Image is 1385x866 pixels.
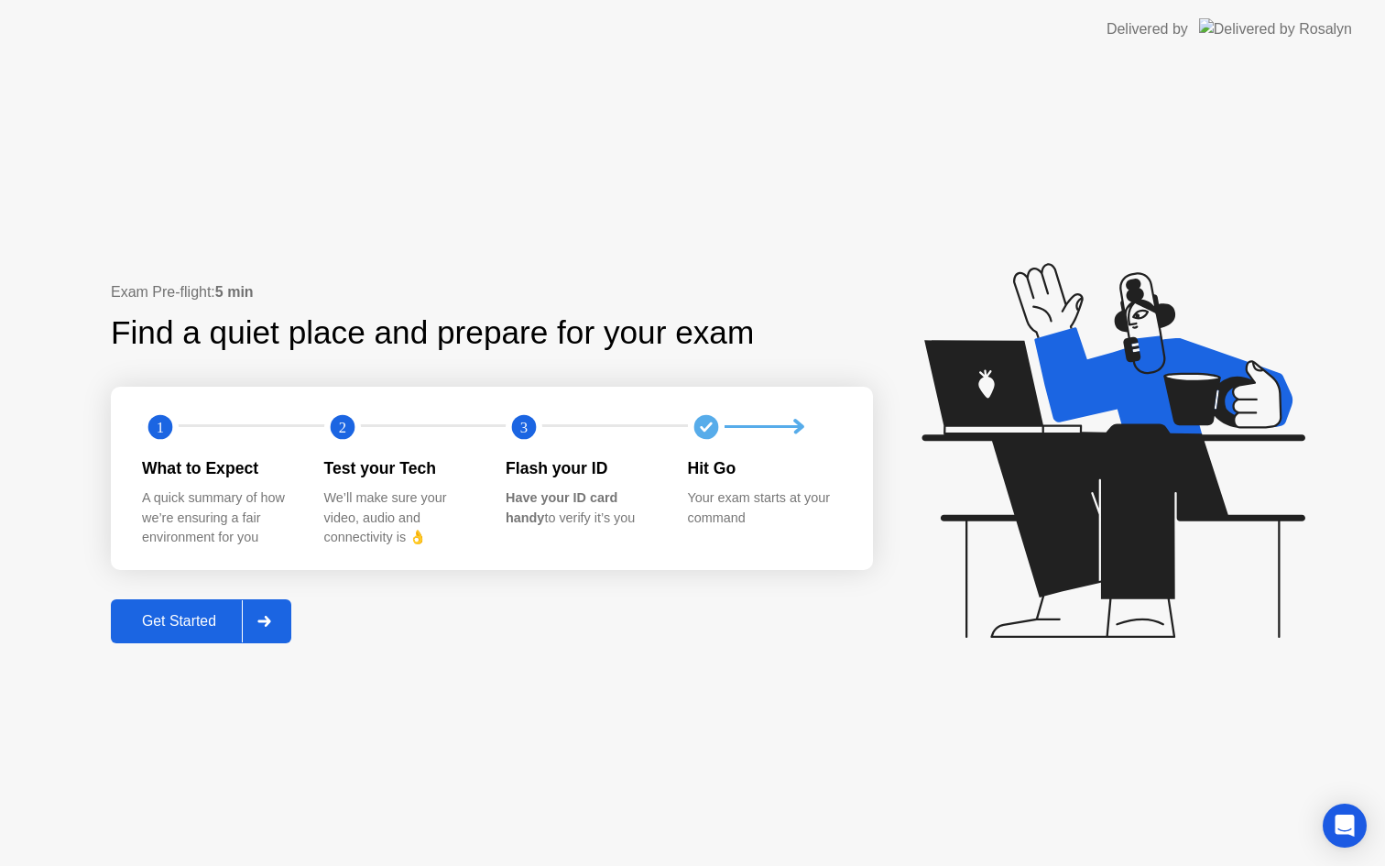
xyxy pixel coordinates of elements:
div: Flash your ID [506,456,659,480]
div: What to Expect [142,456,295,480]
button: Get Started [111,599,291,643]
text: 2 [338,418,345,435]
b: 5 min [215,284,254,300]
img: Delivered by Rosalyn [1199,18,1352,39]
b: Have your ID card handy [506,490,617,525]
text: 3 [520,418,528,435]
div: Delivered by [1107,18,1188,40]
div: Exam Pre-flight: [111,281,873,303]
div: to verify it’s you [506,488,659,528]
text: 1 [157,418,164,435]
div: Get Started [116,613,242,630]
div: Hit Go [688,456,841,480]
div: Open Intercom Messenger [1323,804,1367,848]
div: A quick summary of how we’re ensuring a fair environment for you [142,488,295,548]
div: We’ll make sure your video, audio and connectivity is 👌 [324,488,477,548]
div: Test your Tech [324,456,477,480]
div: Your exam starts at your command [688,488,841,528]
div: Find a quiet place and prepare for your exam [111,309,757,357]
